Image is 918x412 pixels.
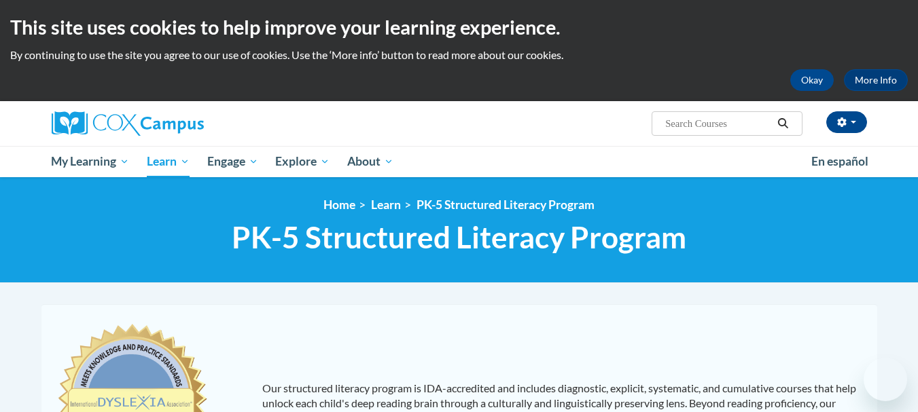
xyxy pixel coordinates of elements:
span: Explore [275,153,330,170]
span: About [347,153,393,170]
a: PK-5 Structured Literacy Program [417,198,595,212]
div: Main menu [31,146,887,177]
a: Learn [371,198,401,212]
button: Search [773,115,793,132]
span: My Learning [51,153,129,170]
input: Search Courses [664,115,773,132]
a: Learn [138,146,198,177]
a: About [338,146,402,177]
iframe: Button to launch messaging window [864,358,907,401]
a: More Info [844,69,908,91]
a: Explore [266,146,338,177]
span: Engage [207,153,258,170]
p: By continuing to use the site you agree to our use of cookies. Use the ‘More info’ button to read... [10,48,908,62]
a: Cox Campus [52,111,310,136]
span: PK-5 Structured Literacy Program [232,219,686,255]
a: My Learning [43,146,139,177]
span: Learn [147,153,190,170]
a: Engage [198,146,267,177]
span: En español [811,154,868,168]
a: Home [323,198,355,212]
button: Okay [790,69,834,91]
a: En español [802,147,877,176]
button: Account Settings [826,111,867,133]
h2: This site uses cookies to help improve your learning experience. [10,14,908,41]
img: Cox Campus [52,111,204,136]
